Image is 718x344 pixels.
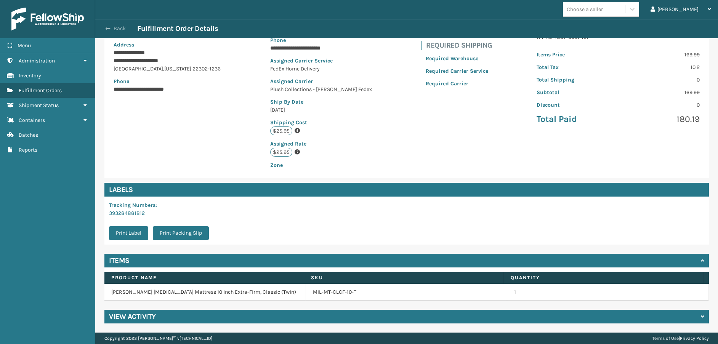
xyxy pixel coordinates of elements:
[537,51,614,59] p: Items Price
[109,256,130,265] h4: Items
[426,41,493,50] h4: Required Shipping
[623,88,700,96] p: 169.99
[11,8,84,30] img: logo
[114,66,163,72] span: [GEOGRAPHIC_DATA]
[270,57,377,65] p: Assigned Carrier Service
[19,72,41,79] span: Inventory
[111,274,297,281] label: Product Name
[104,333,212,344] p: Copyright 2023 [PERSON_NAME]™ v [TECHNICAL_ID]
[114,42,134,48] span: Address
[511,274,696,281] label: Quantity
[19,102,59,109] span: Shipment Status
[623,101,700,109] p: 0
[18,42,31,49] span: Menu
[164,66,191,72] span: [US_STATE]
[537,76,614,84] p: Total Shipping
[313,288,356,296] a: MIL-MT-CLCF-10-T
[19,117,45,123] span: Containers
[270,140,377,148] p: Assigned Rate
[537,88,614,96] p: Subtotal
[270,77,377,85] p: Assigned Carrier
[507,284,709,301] td: 1
[114,77,222,85] p: Phone
[537,101,614,109] p: Discount
[270,98,377,106] p: Ship By Date
[623,63,700,71] p: 10.2
[102,25,137,32] button: Back
[104,284,306,301] td: [PERSON_NAME] [MEDICAL_DATA] Mattress 10 inch Extra-Firm, Classic (Twin)
[270,36,377,44] p: Phone
[109,226,148,240] button: Print Label
[680,336,709,341] a: Privacy Policy
[163,66,164,72] span: ,
[19,132,38,138] span: Batches
[652,336,679,341] a: Terms of Use
[19,147,37,153] span: Reports
[270,148,292,157] p: $25.95
[153,226,209,240] button: Print Packing Slip
[426,67,488,75] p: Required Carrier Service
[192,66,221,72] span: 22302-1236
[270,65,377,73] p: FedEx Home Delivery
[137,24,218,33] h3: Fulfillment Order Details
[270,85,377,93] p: Plush Collections - [PERSON_NAME] Fedex
[19,58,55,64] span: Administration
[623,76,700,84] p: 0
[270,106,377,114] p: [DATE]
[270,126,292,135] p: $25.95
[567,5,603,13] div: Choose a seller
[109,210,145,216] a: 393284881812
[426,54,488,62] p: Required Warehouse
[109,312,156,321] h4: View Activity
[426,80,488,88] p: Required Carrier
[537,63,614,71] p: Total Tax
[19,87,62,94] span: Fulfillment Orders
[109,202,157,208] span: Tracking Numbers :
[623,51,700,59] p: 169.99
[311,274,497,281] label: SKU
[104,183,709,197] h4: Labels
[270,118,377,126] p: Shipping Cost
[652,333,709,344] div: |
[537,114,614,125] p: Total Paid
[270,161,377,169] p: Zone
[623,114,700,125] p: 180.19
